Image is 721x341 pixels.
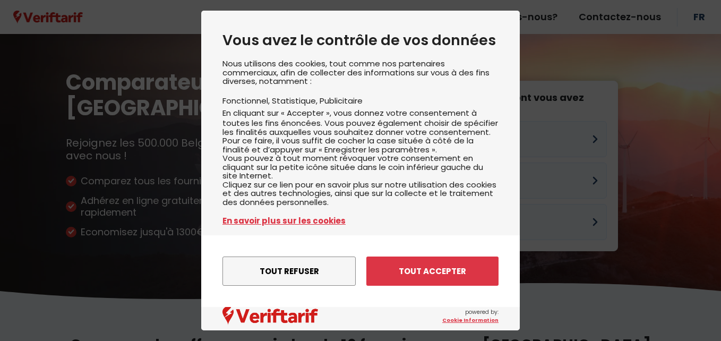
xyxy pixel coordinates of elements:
li: Statistique [272,95,320,106]
img: logo [222,307,318,325]
div: menu [201,235,520,307]
h2: Vous avez le contrôle de vos données [222,32,499,49]
a: Cookie Information [442,317,499,324]
button: Tout refuser [222,257,356,286]
div: Nous utilisons des cookies, tout comme nos partenaires commerciaux, afin de collecter des informa... [222,59,499,257]
span: powered by: [442,308,499,324]
a: En savoir plus sur les cookies [222,215,499,227]
button: Tout accepter [366,257,499,286]
li: Publicitaire [320,95,363,106]
li: Fonctionnel [222,95,272,106]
